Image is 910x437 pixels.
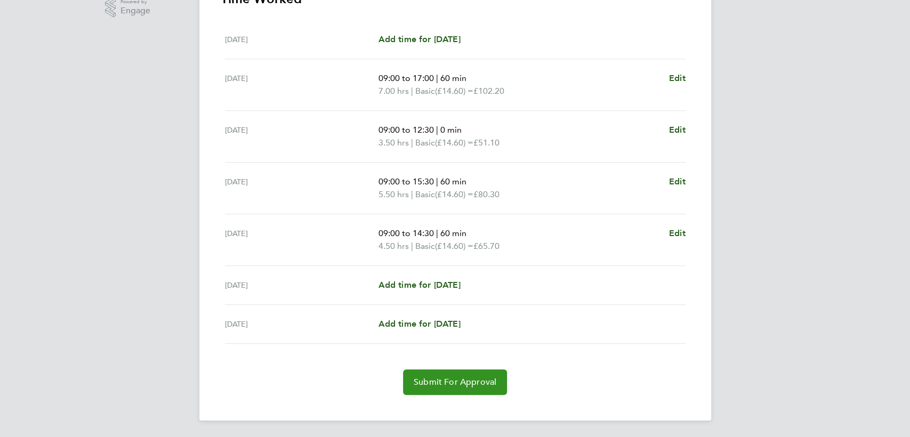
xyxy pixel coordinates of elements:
[378,318,460,330] a: Add time for [DATE]
[434,189,473,199] span: (£14.60) =
[436,176,438,187] span: |
[434,241,473,251] span: (£14.60) =
[378,125,433,135] span: 09:00 to 12:30
[225,124,379,149] div: [DATE]
[415,136,434,149] span: Basic
[473,137,499,148] span: £51.10
[410,189,413,199] span: |
[225,33,379,46] div: [DATE]
[669,73,686,83] span: Edit
[434,86,473,96] span: (£14.60) =
[414,377,496,387] span: Submit For Approval
[225,72,379,98] div: [DATE]
[415,240,434,253] span: Basic
[225,279,379,292] div: [DATE]
[378,189,408,199] span: 5.50 hrs
[436,73,438,83] span: |
[225,175,379,201] div: [DATE]
[378,241,408,251] span: 4.50 hrs
[378,137,408,148] span: 3.50 hrs
[440,125,461,135] span: 0 min
[378,73,433,83] span: 09:00 to 17:00
[378,176,433,187] span: 09:00 to 15:30
[120,6,150,15] span: Engage
[440,228,466,238] span: 60 min
[669,175,686,188] a: Edit
[669,227,686,240] a: Edit
[669,125,686,135] span: Edit
[225,318,379,330] div: [DATE]
[378,86,408,96] span: 7.00 hrs
[415,188,434,201] span: Basic
[378,33,460,46] a: Add time for [DATE]
[415,85,434,98] span: Basic
[410,241,413,251] span: |
[225,227,379,253] div: [DATE]
[436,228,438,238] span: |
[473,189,499,199] span: £80.30
[473,86,504,96] span: £102.20
[440,73,466,83] span: 60 min
[434,137,473,148] span: (£14.60) =
[473,241,499,251] span: £65.70
[669,176,686,187] span: Edit
[378,280,460,290] span: Add time for [DATE]
[378,319,460,329] span: Add time for [DATE]
[669,124,686,136] a: Edit
[378,228,433,238] span: 09:00 to 14:30
[378,279,460,292] a: Add time for [DATE]
[410,137,413,148] span: |
[403,369,507,395] button: Submit For Approval
[669,228,686,238] span: Edit
[436,125,438,135] span: |
[378,34,460,44] span: Add time for [DATE]
[440,176,466,187] span: 60 min
[410,86,413,96] span: |
[669,72,686,85] a: Edit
